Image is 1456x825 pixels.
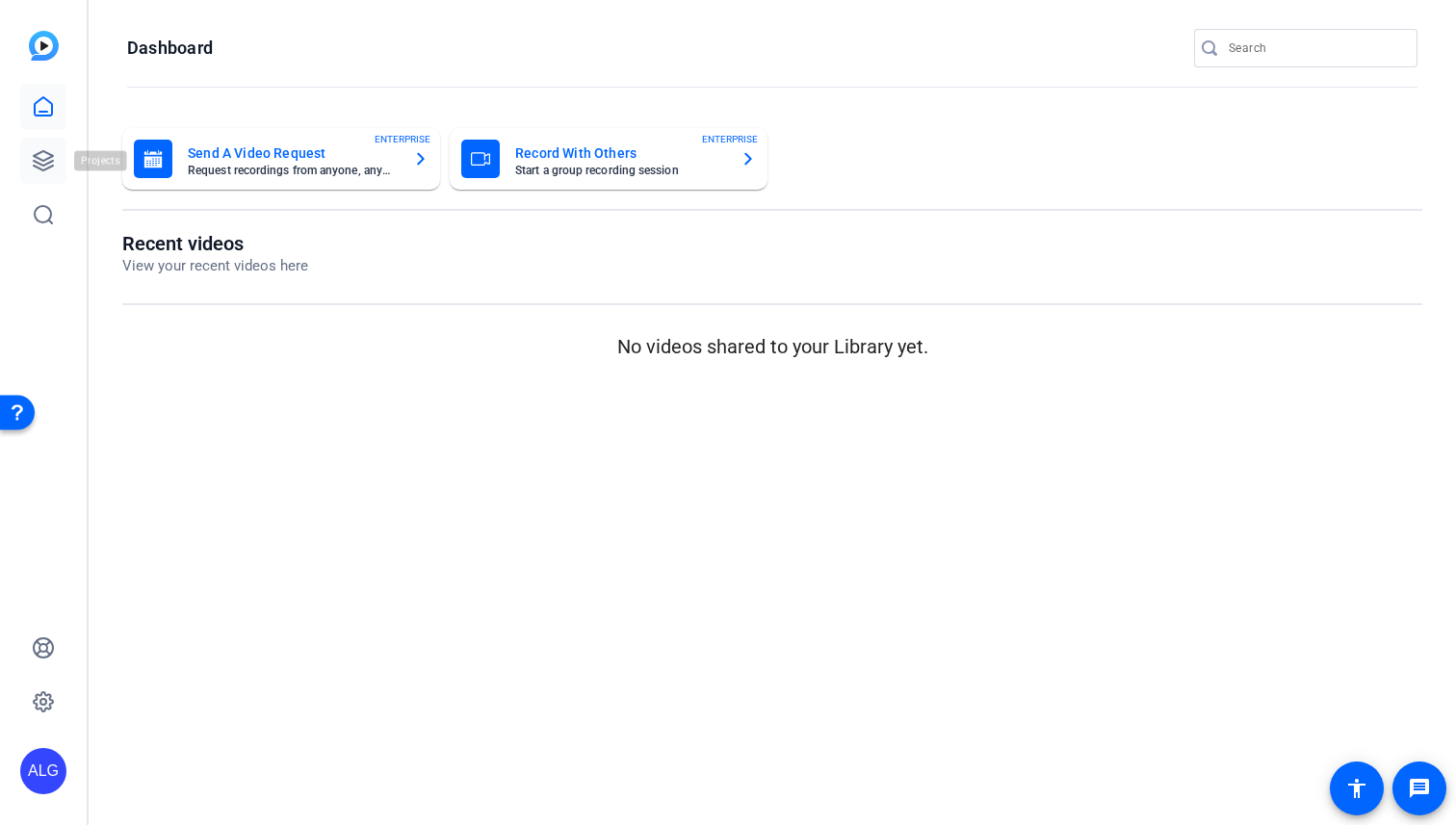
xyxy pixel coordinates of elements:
input: Search [1229,37,1402,60]
img: blue-gradient.svg [29,31,59,61]
span: ENTERPRISE [375,132,430,146]
button: Record With OthersStart a group recording sessionENTERPRISE [450,128,767,190]
h1: Recent videos [122,232,308,255]
p: View your recent videos here [122,255,308,277]
mat-card-subtitle: Request recordings from anyone, anywhere [188,165,398,176]
p: No videos shared to your Library yet. [122,332,1422,361]
h1: Dashboard [127,37,213,60]
div: Projects [74,149,135,172]
span: ENTERPRISE [702,132,758,146]
mat-icon: message [1408,777,1431,800]
mat-card-subtitle: Start a group recording session [515,165,725,176]
mat-icon: accessibility [1345,777,1368,800]
mat-card-title: Send A Video Request [188,142,398,165]
button: Send A Video RequestRequest recordings from anyone, anywhereENTERPRISE [122,128,440,190]
mat-card-title: Record With Others [515,142,725,165]
div: ALG [20,748,66,794]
